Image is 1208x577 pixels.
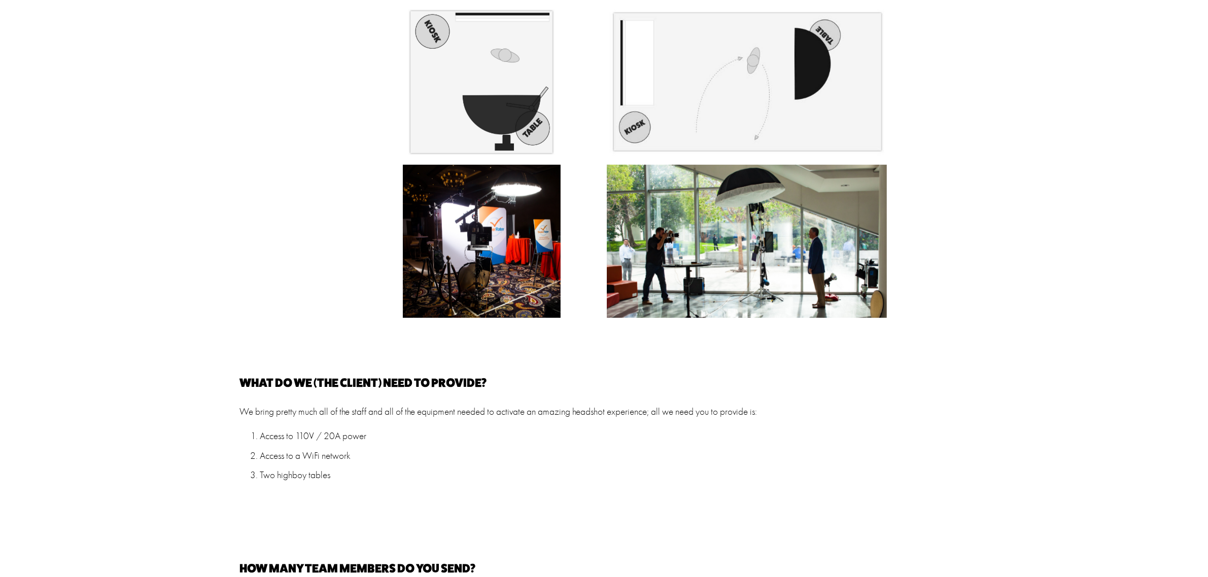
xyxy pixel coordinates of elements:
p: We bring pretty much all of the staff and all of the equipment needed to activate an amazing head... [239,405,969,419]
p: Access to 110V / 20A power [260,429,969,444]
h4: How many team members do you send? [239,562,969,574]
p: Access to a WiFi network [260,449,969,463]
p: Two highboy tables [260,468,969,483]
h4: What do we (the client) need to provide? [239,377,969,389]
